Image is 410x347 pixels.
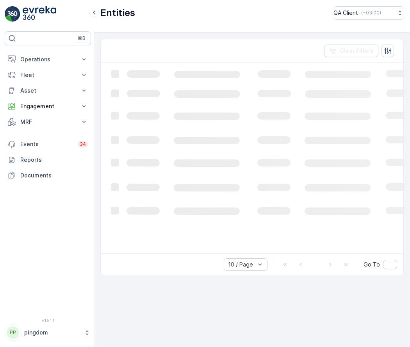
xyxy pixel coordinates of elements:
[7,326,19,339] div: PP
[20,55,75,63] p: Operations
[5,324,91,341] button: PPpingdom
[20,118,75,126] p: MRF
[5,98,91,114] button: Engagement
[20,156,88,164] p: Reports
[78,35,86,41] p: ⌘B
[23,6,56,22] img: logo_light-DOdMpM7g.png
[24,329,80,336] p: pingdom
[20,172,88,179] p: Documents
[20,71,75,79] p: Fleet
[5,318,91,323] span: v 1.51.1
[5,114,91,130] button: MRF
[5,52,91,67] button: Operations
[340,47,374,55] p: Clear Filters
[5,6,20,22] img: logo
[5,67,91,83] button: Fleet
[20,140,73,148] p: Events
[333,6,404,20] button: QA Client(+03:00)
[333,9,358,17] p: QA Client
[5,83,91,98] button: Asset
[5,168,91,183] a: Documents
[20,102,75,110] p: Engagement
[80,141,86,147] p: 34
[20,87,75,95] p: Asset
[361,10,381,16] p: ( +03:00 )
[5,152,91,168] a: Reports
[5,136,91,152] a: Events34
[324,45,378,57] button: Clear Filters
[364,261,380,268] span: Go To
[100,7,135,19] p: Entities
